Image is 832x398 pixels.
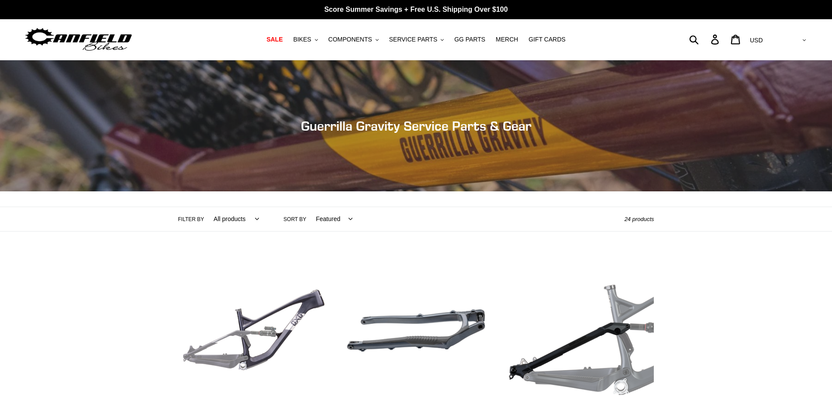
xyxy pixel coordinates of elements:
button: COMPONENTS [324,34,383,45]
a: GIFT CARDS [524,34,570,45]
span: GIFT CARDS [528,36,566,43]
button: SERVICE PARTS [385,34,448,45]
span: BIKES [293,36,311,43]
label: Filter by [178,215,204,223]
span: Guerrilla Gravity Service Parts & Gear [301,118,532,134]
span: SERVICE PARTS [389,36,437,43]
label: Sort by [283,215,306,223]
input: Search [694,30,716,49]
span: COMPONENTS [328,36,372,43]
button: BIKES [289,34,322,45]
span: MERCH [496,36,518,43]
img: Canfield Bikes [24,26,133,53]
a: SALE [262,34,287,45]
span: 24 products [625,216,654,222]
span: SALE [266,36,283,43]
a: MERCH [491,34,522,45]
a: GG PARTS [450,34,490,45]
span: GG PARTS [454,36,485,43]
